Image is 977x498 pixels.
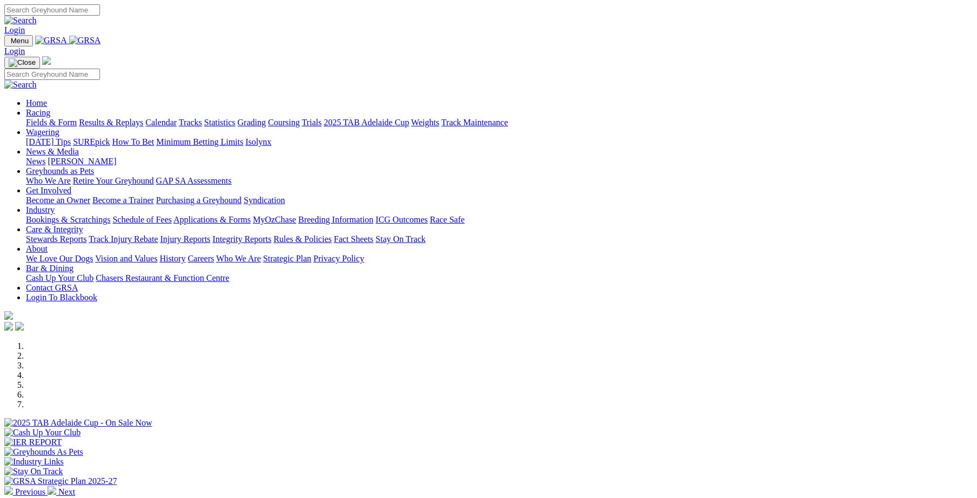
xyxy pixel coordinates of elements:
a: SUREpick [73,137,110,146]
a: Purchasing a Greyhound [156,196,242,205]
a: News [26,157,45,166]
a: Minimum Betting Limits [156,137,243,146]
a: Careers [188,254,214,263]
input: Search [4,69,100,80]
img: GRSA [69,36,101,45]
img: logo-grsa-white.png [42,56,51,65]
a: Care & Integrity [26,225,83,234]
span: Menu [11,37,29,45]
a: Industry [26,205,55,214]
a: Login [4,25,25,35]
button: Toggle navigation [4,35,33,46]
a: Breeding Information [298,215,373,224]
a: History [159,254,185,263]
a: Bar & Dining [26,264,73,273]
a: Who We Are [216,254,261,263]
a: Fields & Form [26,118,77,127]
a: Strategic Plan [263,254,311,263]
a: Weights [411,118,439,127]
a: Get Involved [26,186,71,195]
a: Cash Up Your Club [26,273,93,282]
a: Login To Blackbook [26,293,97,302]
a: [PERSON_NAME] [48,157,116,166]
a: Statistics [204,118,236,127]
a: Home [26,98,47,107]
img: Close [9,58,36,67]
a: Bookings & Scratchings [26,215,110,224]
img: 2025 TAB Adelaide Cup - On Sale Now [4,418,152,428]
a: Track Maintenance [441,118,508,127]
a: [DATE] Tips [26,137,71,146]
img: Cash Up Your Club [4,428,81,438]
img: Search [4,80,37,90]
img: Search [4,16,37,25]
img: Greyhounds As Pets [4,447,83,457]
div: Wagering [26,137,973,147]
a: Tracks [179,118,202,127]
a: Calendar [145,118,177,127]
a: Previous [4,487,48,496]
a: We Love Our Dogs [26,254,93,263]
a: MyOzChase [253,215,296,224]
a: Next [48,487,75,496]
input: Search [4,4,100,16]
a: Syndication [244,196,285,205]
a: Greyhounds as Pets [26,166,94,176]
img: GRSA [35,36,67,45]
a: Vision and Values [95,254,157,263]
a: Fact Sheets [334,234,373,244]
a: Privacy Policy [313,254,364,263]
a: Applications & Forms [173,215,251,224]
a: ICG Outcomes [376,215,427,224]
div: Greyhounds as Pets [26,176,973,186]
button: Toggle navigation [4,57,40,69]
div: Care & Integrity [26,234,973,244]
a: Isolynx [245,137,271,146]
a: Injury Reports [160,234,210,244]
div: Racing [26,118,973,127]
a: Integrity Reports [212,234,271,244]
img: GRSA Strategic Plan 2025-27 [4,476,117,486]
a: Race Safe [430,215,464,224]
a: About [26,244,48,253]
a: Racing [26,108,50,117]
a: Become a Trainer [92,196,154,205]
span: Next [58,487,75,496]
a: Chasers Restaurant & Function Centre [96,273,229,282]
img: chevron-left-pager-white.svg [4,486,13,495]
img: Stay On Track [4,467,63,476]
a: Become an Owner [26,196,90,205]
a: Contact GRSA [26,283,78,292]
img: IER REPORT [4,438,62,447]
a: Rules & Policies [273,234,332,244]
a: Retire Your Greyhound [73,176,154,185]
a: Schedule of Fees [112,215,171,224]
img: twitter.svg [15,322,24,331]
div: News & Media [26,157,973,166]
div: Bar & Dining [26,273,973,283]
a: Trials [302,118,322,127]
a: 2025 TAB Adelaide Cup [324,118,409,127]
div: About [26,254,973,264]
span: Previous [15,487,45,496]
a: Results & Replays [79,118,143,127]
img: chevron-right-pager-white.svg [48,486,56,495]
a: Track Injury Rebate [89,234,158,244]
a: Stay On Track [376,234,425,244]
a: Coursing [268,118,300,127]
a: Wagering [26,127,59,137]
div: Get Involved [26,196,973,205]
a: How To Bet [112,137,155,146]
a: Login [4,46,25,56]
div: Industry [26,215,973,225]
a: News & Media [26,147,79,156]
img: Industry Links [4,457,64,467]
a: Grading [238,118,266,127]
a: GAP SA Assessments [156,176,232,185]
a: Who We Are [26,176,71,185]
a: Stewards Reports [26,234,86,244]
img: facebook.svg [4,322,13,331]
img: logo-grsa-white.png [4,311,13,320]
